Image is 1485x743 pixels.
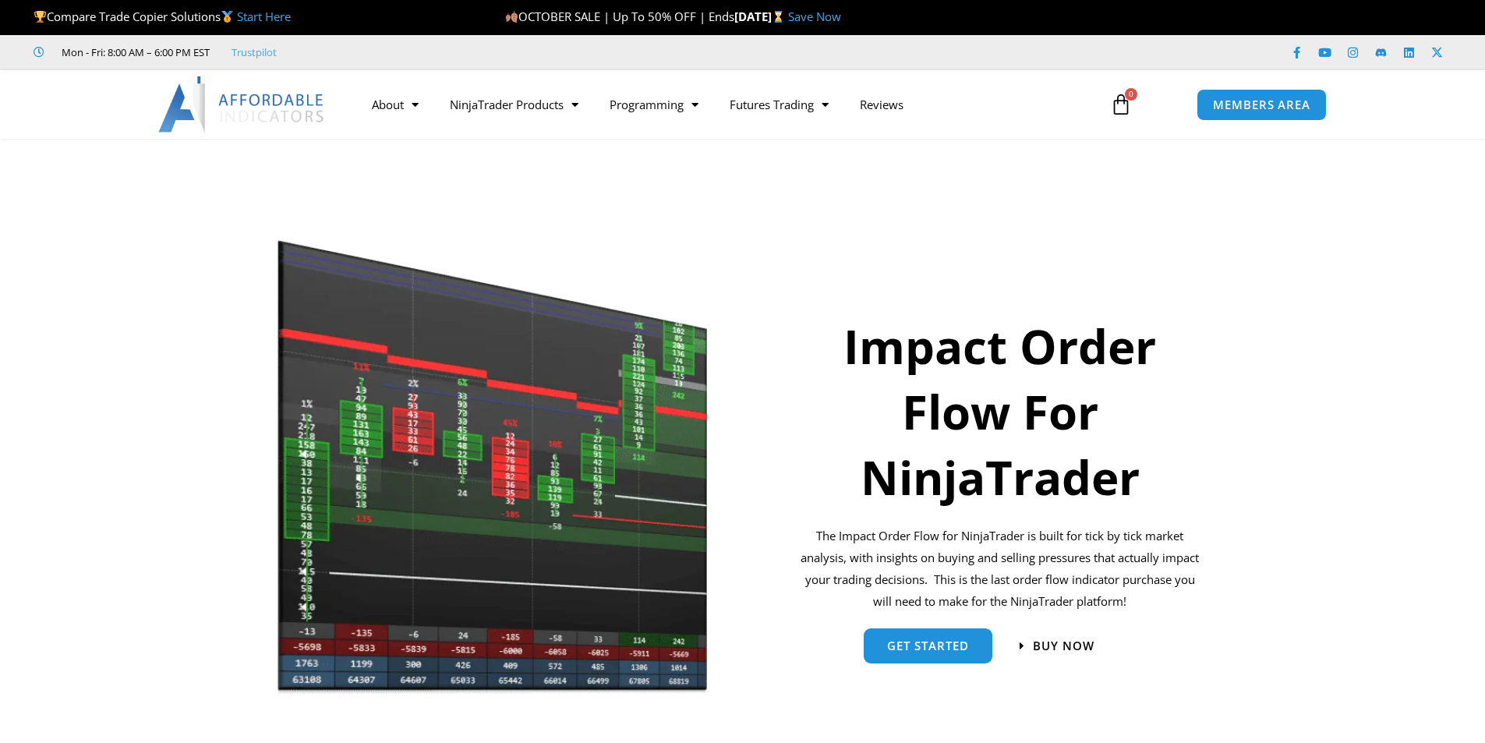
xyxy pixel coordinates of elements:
a: Reviews [844,87,919,122]
span: 0 [1125,88,1137,101]
img: 🏆 [34,11,46,23]
img: Orderflow | Affordable Indicators – NinjaTrader [277,236,709,698]
strong: [DATE] [734,9,788,24]
span: Compare Trade Copier Solutions [34,9,291,24]
p: The Impact Order Flow for NinjaTrader is built for tick by tick market analysis, with insights on... [798,525,1203,612]
span: Mon - Fri: 8:00 AM – 6:00 PM EST [58,43,210,62]
span: OCTOBER SALE | Up To 50% OFF | Ends [505,9,734,24]
h1: Impact Order Flow For NinjaTrader [798,313,1203,510]
a: Buy now [1020,640,1094,652]
a: Start Here [237,9,291,24]
a: NinjaTrader Products [434,87,594,122]
span: MEMBERS AREA [1213,99,1310,111]
img: 🥇 [221,11,233,23]
a: About [356,87,434,122]
a: get started [864,628,992,663]
a: Futures Trading [714,87,844,122]
a: Trustpilot [232,43,277,62]
img: LogoAI | Affordable Indicators – NinjaTrader [158,76,326,133]
a: Programming [594,87,714,122]
a: MEMBERS AREA [1197,89,1327,121]
a: Save Now [788,9,841,24]
a: 0 [1087,82,1155,127]
img: 🍂 [506,11,518,23]
nav: Menu [356,87,1092,122]
img: ⌛ [773,11,784,23]
span: Buy now [1033,640,1094,652]
span: get started [887,640,969,652]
